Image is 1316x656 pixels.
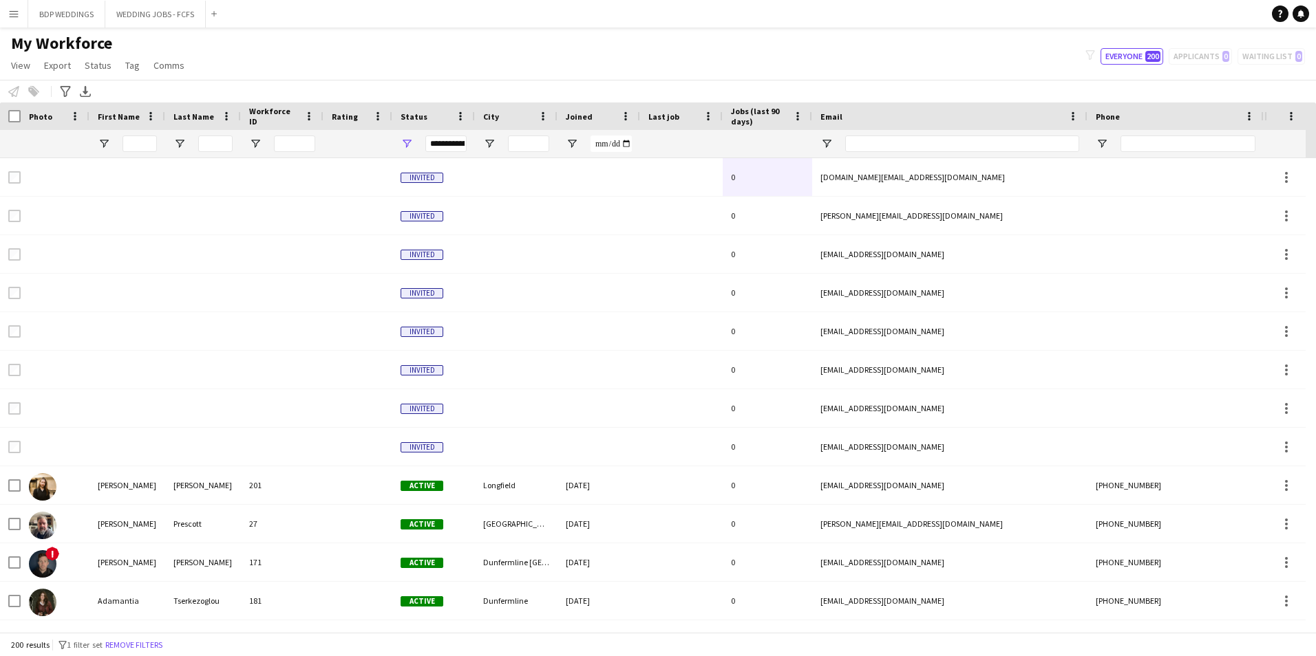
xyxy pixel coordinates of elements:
input: Phone Filter Input [1121,135,1255,152]
div: [DATE] [558,543,640,581]
input: First Name Filter Input [123,135,157,152]
div: 0 [723,351,812,389]
div: 171 [241,543,323,581]
span: Invited [401,327,443,337]
input: Row Selection is disabled for this row (unchecked) [8,248,21,261]
img: Adam Prescott [29,512,56,539]
button: Open Filter Menu [820,138,833,150]
span: Last job [648,111,679,122]
div: [PHONE_NUMBER] [1087,543,1264,581]
span: Email [820,111,842,122]
button: Open Filter Menu [98,138,110,150]
span: Invited [401,365,443,375]
span: First Name [98,111,140,122]
input: Row Selection is disabled for this row (unchecked) [8,364,21,376]
div: 201 [241,466,323,504]
span: Active [401,596,443,606]
button: Open Filter Menu [173,138,186,150]
button: BDP WEDDINGS [28,1,105,28]
span: 200 [1145,51,1160,62]
div: Tserkezoglou [165,582,241,620]
div: [DATE] [558,466,640,504]
span: Invited [401,250,443,260]
div: [PERSON_NAME] [89,543,165,581]
input: City Filter Input [508,135,549,152]
button: WEDDING JOBS - FCFS [105,1,206,28]
div: 0 [723,582,812,620]
span: Invited [401,442,443,452]
div: Dunfermline [GEOGRAPHIC_DATA][PERSON_NAME], [GEOGRAPHIC_DATA] [475,543,558,581]
div: 0 [723,466,812,504]
span: City [483,111,499,122]
span: Active [401,481,443,491]
div: 0 [723,197,812,234]
input: Row Selection is disabled for this row (unchecked) [8,287,21,299]
input: Workforce ID Filter Input [274,135,315,152]
div: 181 [241,582,323,620]
div: Prescott [165,505,241,543]
div: [EMAIL_ADDRESS][DOMAIN_NAME] [812,312,1087,350]
div: [PERSON_NAME][EMAIL_ADDRESS][DOMAIN_NAME] [812,505,1087,543]
span: Export [44,59,71,72]
a: Status [79,56,117,74]
button: Open Filter Menu [483,138,496,150]
span: Active [401,519,443,529]
div: [DOMAIN_NAME][EMAIL_ADDRESS][DOMAIN_NAME] [812,158,1087,196]
input: Last Name Filter Input [198,135,233,152]
div: [PHONE_NUMBER] [1087,505,1264,543]
span: Joined [566,111,593,122]
span: Last Name [173,111,214,122]
span: Phone [1096,111,1120,122]
button: Open Filter Menu [249,138,262,150]
div: 0 [723,158,812,196]
span: Status [85,59,112,72]
div: [EMAIL_ADDRESS][DOMAIN_NAME] [812,235,1087,273]
span: Active [401,558,443,568]
a: Export [39,56,76,74]
span: Comms [153,59,184,72]
a: View [6,56,36,74]
span: Jobs (last 90 days) [731,106,787,127]
div: [PHONE_NUMBER] [1087,582,1264,620]
div: [PERSON_NAME] [165,543,241,581]
div: [EMAIL_ADDRESS][DOMAIN_NAME] [812,582,1087,620]
div: [PERSON_NAME][EMAIL_ADDRESS][DOMAIN_NAME] [812,197,1087,234]
div: 27 [241,505,323,543]
span: Invited [401,173,443,183]
app-action-btn: Advanced filters [57,83,74,100]
input: Row Selection is disabled for this row (unchecked) [8,441,21,453]
button: Everyone200 [1101,48,1163,65]
span: Tag [125,59,140,72]
div: [EMAIL_ADDRESS][DOMAIN_NAME] [812,543,1087,581]
span: Status [401,111,427,122]
input: Email Filter Input [845,135,1079,152]
input: Row Selection is disabled for this row (unchecked) [8,325,21,338]
div: [PERSON_NAME] [165,466,241,504]
a: Comms [148,56,190,74]
button: Remove filters [103,637,165,653]
span: Rating [332,111,358,122]
div: [PERSON_NAME] [89,505,165,543]
button: Open Filter Menu [566,138,578,150]
input: Joined Filter Input [591,135,632,152]
div: Dunfermline [475,582,558,620]
div: [EMAIL_ADDRESS][DOMAIN_NAME] [812,351,1087,389]
img: Adam Harvey [29,473,56,501]
img: Adamantia Tserkezoglou [29,589,56,616]
span: Invited [401,211,443,221]
a: Tag [120,56,145,74]
span: 1 filter set [67,639,103,650]
span: ! [45,547,59,560]
div: 0 [723,428,812,466]
div: 0 [723,274,812,311]
input: Row Selection is disabled for this row (unchecked) [8,171,21,184]
div: [EMAIL_ADDRESS][DOMAIN_NAME] [812,274,1087,311]
button: Open Filter Menu [1096,138,1108,150]
div: 0 [723,235,812,273]
span: Photo [29,111,52,122]
div: [GEOGRAPHIC_DATA] [475,505,558,543]
app-action-btn: Export XLSX [77,83,94,100]
div: [DATE] [558,505,640,543]
div: Adamantia [89,582,165,620]
input: Row Selection is disabled for this row (unchecked) [8,210,21,222]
